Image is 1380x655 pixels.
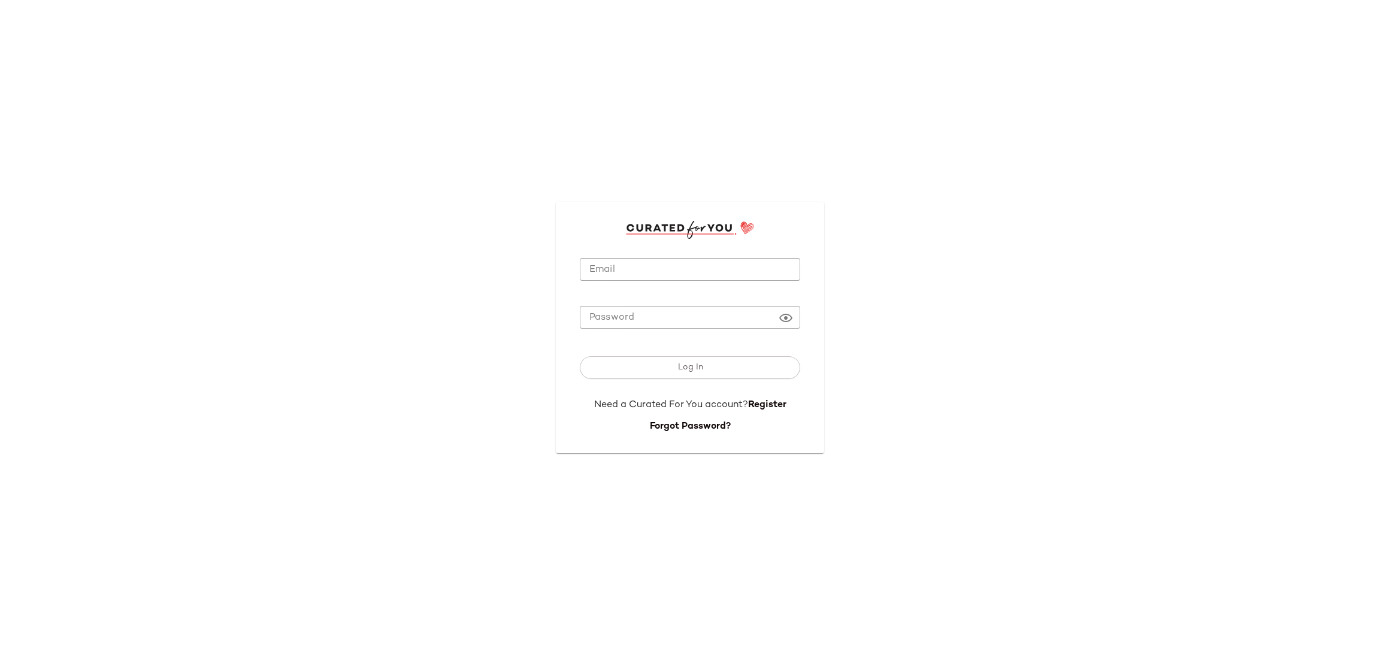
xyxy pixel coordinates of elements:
[748,400,786,410] a: Register
[626,221,755,239] img: cfy_login_logo.DGdB1djN.svg
[594,400,748,410] span: Need a Curated For You account?
[677,363,703,372] span: Log In
[650,421,731,432] a: Forgot Password?
[580,356,800,379] button: Log In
